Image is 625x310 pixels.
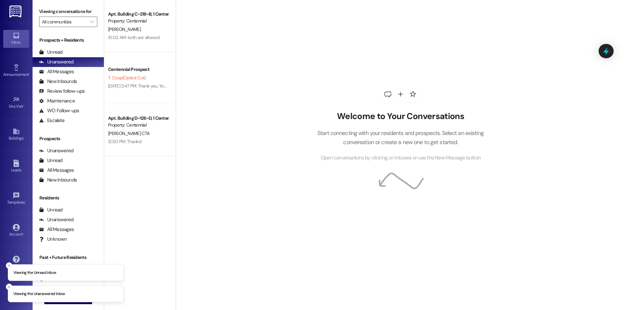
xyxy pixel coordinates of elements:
[39,157,62,164] div: Unread
[39,7,97,17] label: Viewing conversations for
[307,128,493,147] p: Start connecting with your residents and prospects. Select an existing conversation or create a n...
[39,88,85,95] div: Review follow-ups
[3,126,29,143] a: Buildings
[13,291,65,297] p: Viewing the Unanswered inbox
[321,154,480,162] span: Open conversations by clicking on inboxes or use the New Message button
[39,177,77,183] div: New Inbounds
[307,111,493,122] h2: Welcome to Your Conversations
[3,222,29,239] a: Account
[3,254,29,271] a: Support
[108,66,168,73] div: Centennial Prospect
[39,236,67,243] div: Unknown
[9,6,23,18] img: ResiDesk Logo
[33,195,104,201] div: Residents
[108,139,142,144] div: 12:50 PM: Thanks!
[33,37,104,44] div: Prospects + Residents
[108,83,429,89] div: [DATE] 3:47 PM: Thank you. You will no longer receive texts from this thread. Please reply with '...
[108,11,168,18] div: Apt. Building C~218~B, 1 Centennial
[3,30,29,47] a: Inbox
[108,122,168,128] div: Property: Centennial
[108,130,149,136] span: [PERSON_NAME] CTA
[108,34,160,40] div: 10:02 AM: both are allowed
[13,270,56,276] p: Viewing the Unread inbox
[108,26,141,32] span: [PERSON_NAME]
[39,147,74,154] div: Unanswered
[33,254,104,261] div: Past + Future Residents
[39,49,62,56] div: Unread
[6,262,12,269] button: Close toast
[29,71,30,76] span: •
[39,167,74,174] div: All Messages
[3,190,29,208] a: Templates •
[42,17,87,27] input: All communities
[39,207,62,213] div: Unread
[33,135,104,142] div: Prospects
[39,78,77,85] div: New Inbounds
[39,226,74,233] div: All Messages
[108,18,168,24] div: Property: Centennial
[39,98,75,104] div: Maintenance
[90,19,94,24] i: 
[3,94,29,112] a: Site Visit •
[39,117,64,124] div: Escalate
[39,107,79,114] div: WO Follow-ups
[39,59,74,65] div: Unanswered
[39,68,74,75] div: All Messages
[3,158,29,175] a: Leads
[25,199,26,204] span: •
[6,284,12,290] button: Close toast
[39,216,74,223] div: Unanswered
[108,115,168,122] div: Apt. Building D~126~D, 1 Centennial
[108,75,146,81] span: T. Coop (Opted Out)
[23,103,24,108] span: •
